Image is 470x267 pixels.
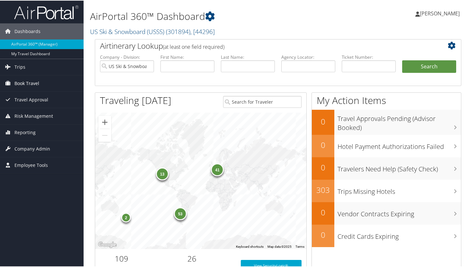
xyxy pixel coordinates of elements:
img: airportal-logo.png [14,4,78,19]
h1: My Action Items [312,93,461,107]
span: [PERSON_NAME] [420,9,460,16]
span: Dashboards [14,23,41,39]
a: 0Credit Cards Expiring [312,224,461,246]
h2: 0 [312,229,334,240]
button: Keyboard shortcuts [236,244,264,248]
button: Zoom out [98,128,111,141]
h3: Travelers Need Help (Safety Check) [338,161,461,173]
h2: 0 [312,206,334,217]
a: 0Travel Approvals Pending (Advisor Booked) [312,109,461,134]
a: Open this area in Google Maps (opens a new window) [97,240,118,248]
a: 0Vendor Contracts Expiring [312,202,461,224]
label: Last Name: [221,53,275,60]
label: First Name: [160,53,214,60]
h3: Trips Missing Hotels [338,183,461,195]
a: [PERSON_NAME] [415,3,466,22]
button: Search [402,60,456,73]
span: (at least one field required) [163,43,224,50]
div: 41 [211,163,224,176]
img: Google [97,240,118,248]
h2: 0 [312,116,334,126]
span: , [ 44296 ] [190,27,215,35]
div: 53 [174,207,187,220]
span: Employee Tools [14,157,48,173]
span: Travel Approval [14,91,48,107]
label: Ticket Number: [342,53,396,60]
h2: 0 [312,139,334,150]
label: Agency Locator: [281,53,335,60]
h1: Traveling [DATE] [100,93,171,107]
a: US Ski & Snowboard (USSS) [90,27,215,35]
div: 13 [156,167,169,180]
span: ( 301894 ) [166,27,190,35]
a: 0Hotel Payment Authorizations Failed [312,134,461,157]
h2: 109 [100,253,143,263]
h3: Hotel Payment Authorizations Failed [338,138,461,151]
button: Zoom in [98,115,111,128]
span: Reporting [14,124,36,140]
span: Trips [14,58,25,74]
h2: Airtinerary Lookup [100,40,426,51]
span: Risk Management [14,108,53,124]
h3: Travel Approvals Pending (Advisor Booked) [338,110,461,132]
label: Company - Division: [100,53,154,60]
span: Book Travel [14,75,39,91]
a: 303Trips Missing Hotels [312,179,461,202]
h2: 26 [153,253,231,263]
input: Search for Traveler [223,95,302,107]
div: 2 [121,212,131,222]
h3: Vendor Contracts Expiring [338,206,461,218]
a: Terms (opens in new tab) [295,244,304,248]
h1: AirPortal 360™ Dashboard [90,9,341,22]
span: Company Admin [14,140,50,156]
h2: 303 [312,184,334,195]
h2: 0 [312,161,334,172]
span: Map data ©2025 [267,244,292,248]
h3: Credit Cards Expiring [338,228,461,240]
a: 0Travelers Need Help (Safety Check) [312,157,461,179]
